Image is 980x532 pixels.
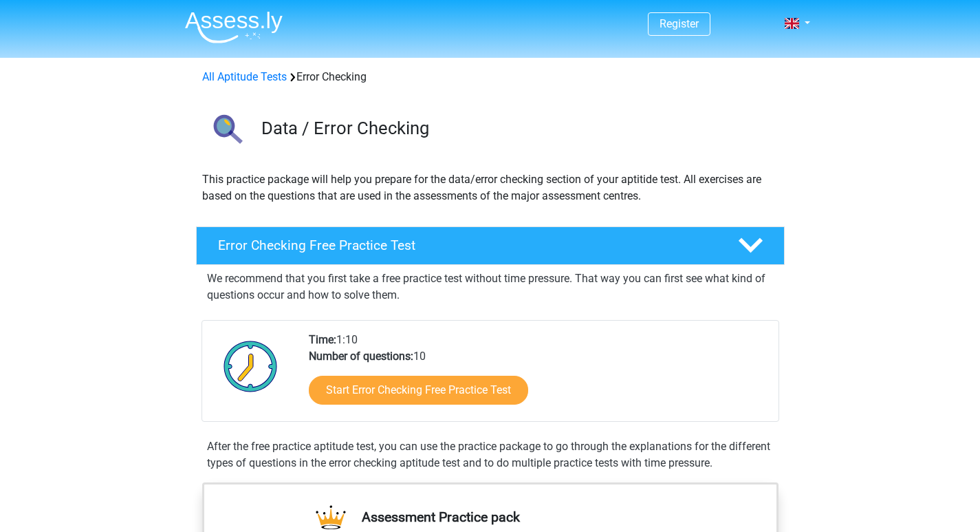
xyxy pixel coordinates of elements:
[218,237,716,253] h4: Error Checking Free Practice Test
[202,70,287,83] a: All Aptitude Tests
[185,11,283,43] img: Assessly
[298,332,778,421] div: 1:10 10
[309,376,528,405] a: Start Error Checking Free Practice Test
[197,102,255,160] img: error checking
[660,17,699,30] a: Register
[207,270,774,304] p: We recommend that you first take a free practice test without time pressure. That way you can fir...
[202,171,778,204] p: This practice package will help you prepare for the data/error checking section of your aptitide ...
[202,438,779,471] div: After the free practice aptitude test, you can use the practice package to go through the explana...
[216,332,285,401] img: Clock
[197,69,784,85] div: Error Checking
[309,333,336,346] b: Time:
[309,350,413,363] b: Number of questions:
[261,118,774,139] h3: Data / Error Checking
[190,226,790,265] a: Error Checking Free Practice Test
